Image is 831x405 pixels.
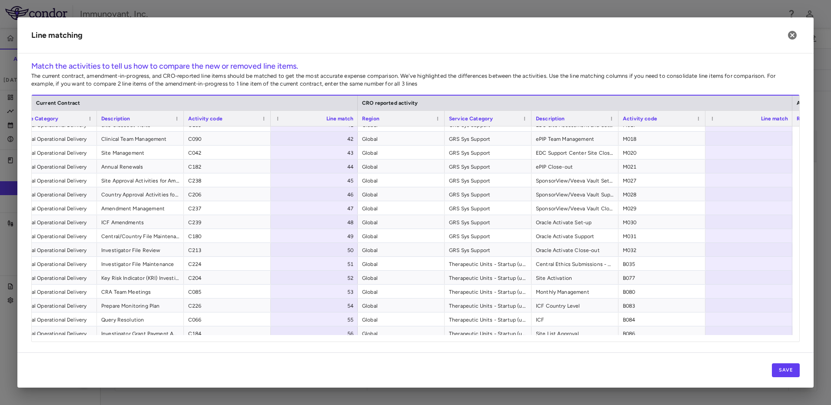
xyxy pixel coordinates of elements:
span: Regional Operational Delivery [14,257,93,271]
div: 56 [279,327,353,341]
span: Central/Country File Maintenance [101,229,179,243]
span: Global [362,271,440,285]
span: B086 [623,327,701,341]
span: Global [362,285,440,299]
div: 54 [279,299,353,313]
div: 46 [279,188,353,202]
span: Service Category [449,116,493,122]
span: M028 [623,188,701,202]
span: Key Risk Indicator (KRI) Investigation [101,271,179,285]
span: Regional Operational Delivery [14,188,93,202]
span: Oracle Activate Support [536,229,614,243]
span: Global [362,146,440,160]
span: EDC Support Center Site Closeout [536,146,614,160]
div: 49 [279,229,353,243]
span: C237 [188,202,266,216]
span: Regional Operational Delivery [14,313,93,327]
span: Country Approval Activities for Amendments [101,188,179,202]
span: ePIP Close-out [536,160,614,174]
span: Monthly Management [536,285,614,299]
span: Global [362,132,440,146]
div: 45 [279,174,353,188]
h6: Match the activities to tell us how to compare the new or removed line items. [31,60,800,72]
span: Regional Operational Delivery [14,285,93,299]
span: Site Management [101,146,179,160]
span: C180 [188,229,266,243]
span: Global [362,188,440,202]
div: 53 [279,285,353,299]
span: Regional Operational Delivery [14,146,93,160]
span: Regional Operational Delivery [14,202,93,216]
span: Region [797,116,814,122]
span: Global [362,243,440,257]
div: 55 [279,313,353,327]
span: Annual Renewals [101,160,179,174]
h6: Line matching [31,30,83,41]
div: 48 [279,216,353,229]
button: Save [772,363,800,377]
span: Therapeutic Units - Startup (units only) [449,299,527,313]
span: Query Resolution [101,313,179,327]
span: M027 [623,174,701,188]
span: Investigator File Review [101,243,179,257]
span: C066 [188,313,266,327]
span: SponsorView/Veeva Vault Support [536,188,614,202]
span: M030 [623,216,701,229]
span: Therapeutic Units - Startup (units only) [449,271,527,285]
span: Global [362,174,440,188]
span: Clinical Team Management [101,132,179,146]
span: Regional Operational Delivery [14,299,93,313]
span: ePIP Team Management [536,132,614,146]
span: GRS Sys Support [449,132,527,146]
span: Regional Operational Delivery [14,160,93,174]
span: Global [362,229,440,243]
span: Activity code [188,116,223,122]
span: C184 [188,327,266,341]
span: C224 [188,257,266,271]
span: SponsorView/Veeva Vault Set-up [536,174,614,188]
span: Therapeutic Units - Startup (units only) [449,257,527,271]
span: C239 [188,216,266,229]
div: 42 [279,132,353,146]
span: C213 [188,243,266,257]
span: Site Activation [536,271,614,285]
span: Global [362,299,440,313]
span: M031 [623,229,701,243]
span: C204 [188,271,266,285]
span: GRS Sys Support [449,216,527,229]
span: Central Ethics Submissions - Country Specific [536,257,614,271]
span: Regional Operational Delivery [14,229,93,243]
span: Global [362,257,440,271]
span: Regional Operational Delivery [14,132,93,146]
span: Therapeutic Units - Startup (units only) [449,313,527,327]
span: SponsorView/Veeva Vault Close-out [536,202,614,216]
span: B080 [623,285,701,299]
span: ICF Country Level [536,299,614,313]
span: Oracle Activate Close-out [536,243,614,257]
span: M020 [623,146,701,160]
span: C206 [188,188,266,202]
span: Site Approval Activities for Amendments [101,174,179,188]
span: Amendment Management [101,202,179,216]
span: Service Category [14,116,58,122]
span: Oracle Activate Set-up [536,216,614,229]
div: 50 [279,243,353,257]
span: Activity code [623,116,657,122]
span: Site List Approval [536,327,614,341]
p: The current contract, amendment-in-progress, and CRO-reported line items should be matched to get... [31,72,800,88]
span: CRA Team Meetings [101,285,179,299]
span: B084 [623,313,701,327]
span: Therapeutic Units - Startup (units only) [449,327,527,341]
span: B083 [623,299,701,313]
span: Global [362,313,440,327]
span: GRS Sys Support [449,188,527,202]
span: Prepare Monitoring Plan [101,299,179,313]
span: Regional Operational Delivery [14,216,93,229]
span: C042 [188,146,266,160]
span: Line match [326,116,354,122]
span: Investigator Grant Payment Administration [101,327,179,341]
span: Region [362,116,379,122]
span: GRS Sys Support [449,243,527,257]
span: M032 [623,243,701,257]
span: GRS Sys Support [449,202,527,216]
